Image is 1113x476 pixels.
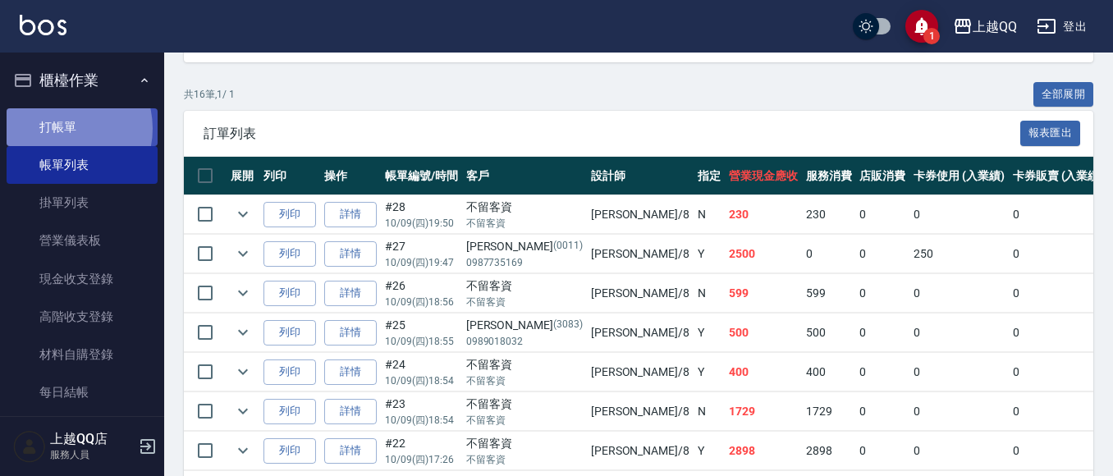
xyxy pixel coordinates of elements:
a: 詳情 [324,281,377,306]
span: 訂單列表 [204,126,1020,142]
button: 列印 [263,399,316,424]
th: 帳單編號/時間 [381,157,462,195]
th: 店販消費 [855,157,909,195]
button: expand row [231,241,255,266]
button: 列印 [263,281,316,306]
p: 0987735169 [466,255,583,270]
button: 列印 [263,438,316,464]
p: 不留客資 [466,413,583,428]
div: 上越QQ [973,16,1017,37]
td: #22 [381,432,462,470]
td: 0 [802,235,856,273]
a: 詳情 [324,359,377,385]
p: 10/09 (四) 19:47 [385,255,458,270]
td: [PERSON_NAME] /8 [587,353,694,391]
a: 掛單列表 [7,184,158,222]
div: 不留客資 [466,396,583,413]
td: 0 [1009,314,1108,352]
button: expand row [231,281,255,305]
p: 10/09 (四) 18:54 [385,413,458,428]
p: 不留客資 [466,452,583,467]
td: 230 [802,195,856,234]
td: 0 [855,432,909,470]
td: [PERSON_NAME] /8 [587,314,694,352]
th: 指定 [694,157,725,195]
a: 詳情 [324,202,377,227]
td: 0 [855,314,909,352]
button: expand row [231,399,255,423]
p: 不留客資 [466,295,583,309]
td: 0 [855,195,909,234]
p: (3083) [553,317,583,334]
a: 每日結帳 [7,373,158,411]
td: N [694,392,725,431]
td: 0 [909,432,1009,470]
a: 詳情 [324,241,377,267]
p: 10/09 (四) 17:26 [385,452,458,467]
td: 0 [855,235,909,273]
td: 0 [855,392,909,431]
div: 不留客資 [466,277,583,295]
button: save [905,10,938,43]
p: 不留客資 [466,373,583,388]
button: 登出 [1030,11,1093,42]
th: 卡券使用 (入業績) [909,157,1009,195]
p: (0011) [553,238,583,255]
div: [PERSON_NAME] [466,238,583,255]
a: 現金收支登錄 [7,260,158,298]
td: 599 [802,274,856,313]
button: expand row [231,359,255,384]
td: [PERSON_NAME] /8 [587,235,694,273]
div: [PERSON_NAME] [466,317,583,334]
td: #27 [381,235,462,273]
td: 0 [909,392,1009,431]
div: 不留客資 [466,356,583,373]
button: expand row [231,438,255,463]
td: #26 [381,274,462,313]
td: [PERSON_NAME] /8 [587,274,694,313]
button: expand row [231,202,255,227]
td: 230 [725,195,802,234]
p: 0989018032 [466,334,583,349]
td: 0 [1009,274,1108,313]
p: 服務人員 [50,447,134,462]
button: 列印 [263,202,316,227]
td: #23 [381,392,462,431]
td: 0 [909,195,1009,234]
td: 0 [1009,195,1108,234]
td: 2500 [725,235,802,273]
td: Y [694,353,725,391]
p: 共 16 筆, 1 / 1 [184,87,235,102]
a: 帳單列表 [7,146,158,184]
td: 1729 [725,392,802,431]
td: N [694,195,725,234]
td: 400 [725,353,802,391]
th: 操作 [320,157,381,195]
td: [PERSON_NAME] /8 [587,432,694,470]
button: expand row [231,320,255,345]
td: 0 [909,353,1009,391]
div: 不留客資 [466,199,583,216]
td: #28 [381,195,462,234]
td: #24 [381,353,462,391]
td: 400 [802,353,856,391]
td: Y [694,432,725,470]
td: 0 [909,274,1009,313]
p: 不留客資 [466,216,583,231]
th: 列印 [259,157,320,195]
a: 高階收支登錄 [7,298,158,336]
td: Y [694,314,725,352]
a: 詳情 [324,399,377,424]
th: 展開 [227,157,259,195]
td: 2898 [725,432,802,470]
td: 0 [855,353,909,391]
a: 打帳單 [7,108,158,146]
button: 櫃檯作業 [7,59,158,102]
td: 1729 [802,392,856,431]
td: Y [694,235,725,273]
a: 材料自購登錄 [7,336,158,373]
button: 報表匯出 [1020,121,1081,146]
p: 10/09 (四) 18:56 [385,295,458,309]
th: 服務消費 [802,157,856,195]
td: #25 [381,314,462,352]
